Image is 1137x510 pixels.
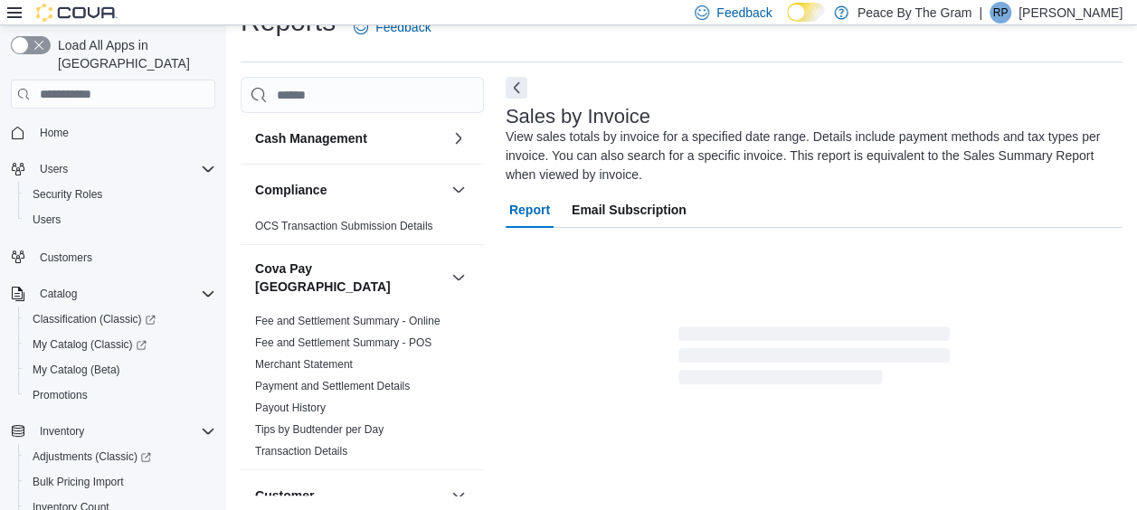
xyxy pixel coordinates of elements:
h3: Compliance [255,181,327,199]
a: My Catalog (Classic) [25,334,154,355]
span: Users [40,162,68,176]
span: My Catalog (Classic) [33,337,147,352]
h3: Customer [255,486,314,505]
span: Bulk Pricing Import [25,471,215,493]
span: Loading [678,330,950,388]
a: Fee and Settlement Summary - Online [255,315,441,327]
input: Dark Mode [787,3,825,22]
button: My Catalog (Beta) [18,357,223,382]
a: Customers [33,247,99,269]
a: My Catalog (Classic) [18,332,223,357]
button: Users [4,156,223,182]
span: Feedback [375,18,431,36]
span: Load All Apps in [GEOGRAPHIC_DATA] [51,36,215,72]
span: Bulk Pricing Import [33,475,124,489]
div: View sales totals by invoice for a specified date range. Details include payment methods and tax ... [506,127,1113,184]
a: Payout History [255,401,326,414]
a: Payment and Settlement Details [255,380,410,392]
button: Catalog [4,281,223,307]
a: Adjustments (Classic) [18,444,223,469]
a: Bulk Pricing Import [25,471,131,493]
a: Transaction Details [255,445,347,458]
button: Cova Pay [GEOGRAPHIC_DATA] [255,260,444,296]
span: Adjustments (Classic) [33,449,151,464]
button: Customer [448,485,469,506]
a: Security Roles [25,184,109,205]
span: Report [509,192,550,228]
button: Next [506,77,527,99]
div: Cova Pay [GEOGRAPHIC_DATA] [241,310,484,469]
span: Tips by Budtender per Day [255,422,384,437]
button: Promotions [18,382,223,408]
span: Payout History [255,401,326,415]
span: Home [40,126,69,140]
img: Cova [36,4,118,22]
h3: Sales by Invoice [506,106,650,127]
button: Users [18,207,223,232]
span: Adjustments (Classic) [25,446,215,467]
p: Peace By The Gram [857,2,972,24]
button: Inventory [33,420,91,442]
a: Adjustments (Classic) [25,446,158,467]
span: Promotions [25,384,215,406]
span: Customers [33,245,215,268]
button: Home [4,119,223,146]
button: Bulk Pricing Import [18,469,223,495]
a: Classification (Classic) [18,307,223,332]
a: OCS Transaction Submission Details [255,220,433,232]
a: Tips by Budtender per Day [255,423,384,436]
span: Home [33,121,215,144]
a: Promotions [25,384,95,406]
span: RP [993,2,1009,24]
button: Compliance [448,179,469,201]
span: Catalog [33,283,215,305]
span: Merchant Statement [255,357,353,372]
span: Email Subscription [572,192,687,228]
a: Feedback [346,9,438,45]
span: My Catalog (Beta) [33,363,120,377]
div: Compliance [241,215,484,244]
p: | [979,2,982,24]
p: [PERSON_NAME] [1019,2,1123,24]
button: Customer [255,486,444,505]
a: Users [25,209,68,231]
a: Fee and Settlement Summary - POS [255,336,431,349]
span: Catalog [40,287,77,301]
span: Promotions [33,388,88,402]
span: My Catalog (Classic) [25,334,215,355]
span: Security Roles [25,184,215,205]
span: Classification (Classic) [25,308,215,330]
span: Users [25,209,215,231]
a: My Catalog (Beta) [25,359,128,381]
button: Users [33,158,75,180]
button: Cash Management [448,127,469,149]
span: Customers [40,250,92,265]
span: Dark Mode [787,22,788,23]
h3: Cash Management [255,129,367,147]
button: Cova Pay [GEOGRAPHIC_DATA] [448,267,469,288]
span: Payment and Settlement Details [255,379,410,393]
button: Inventory [4,419,223,444]
span: Feedback [716,4,772,22]
button: Security Roles [18,182,223,207]
span: Security Roles [33,187,102,202]
button: Catalog [33,283,84,305]
span: OCS Transaction Submission Details [255,219,433,233]
div: Rob Pranger [990,2,1011,24]
button: Customers [4,243,223,269]
span: Fee and Settlement Summary - POS [255,335,431,350]
a: Home [33,122,76,144]
button: Compliance [255,181,444,199]
a: Classification (Classic) [25,308,163,330]
a: Merchant Statement [255,358,353,371]
span: Inventory [33,420,215,442]
span: Fee and Settlement Summary - Online [255,314,441,328]
span: Classification (Classic) [33,312,156,326]
button: Cash Management [255,129,444,147]
span: My Catalog (Beta) [25,359,215,381]
span: Inventory [40,424,84,439]
span: Transaction Details [255,444,347,458]
span: Users [33,212,61,227]
span: Users [33,158,215,180]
